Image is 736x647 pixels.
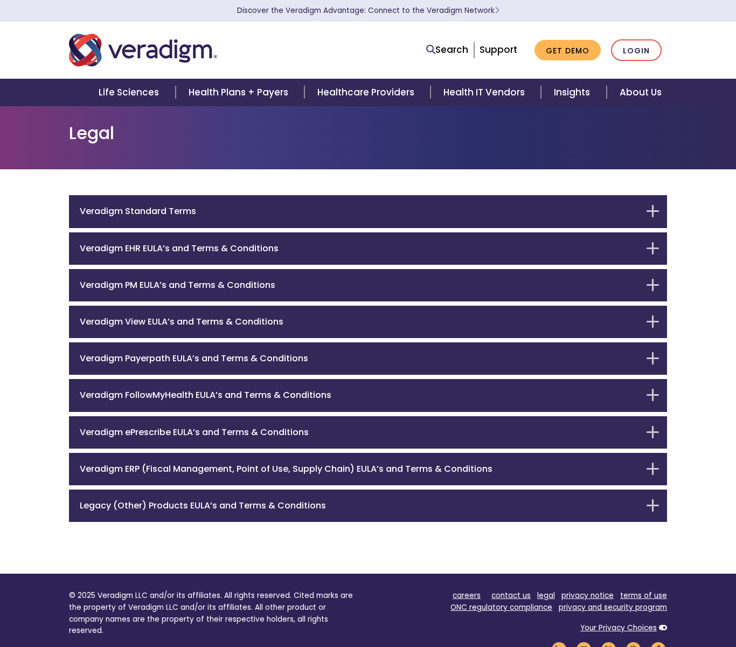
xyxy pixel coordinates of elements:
a: privacy notice [561,590,614,601]
a: contact us [491,590,531,601]
a: About Us [607,79,675,106]
a: Health IT Vendors [431,79,541,106]
h6: Veradigm EHR EULA’s and Terms & Conditions [80,243,640,253]
span: Learn More [495,5,499,16]
a: legal [537,590,555,601]
a: Insights [541,79,606,106]
a: careers [453,590,481,601]
a: Login [611,39,662,61]
a: Your Privacy Choices [580,623,657,633]
a: terms of use [620,590,667,601]
a: Life Sciences [86,79,175,106]
h6: Veradigm View EULA’s and Terms & Conditions [80,316,640,327]
a: Health Plans + Payers [176,79,304,106]
h6: Veradigm FollowMyHealth EULA’s and Terms & Conditions [80,390,640,400]
h6: Veradigm PM EULA’s and Terms & Conditions [80,280,640,290]
h6: Legacy (Other) Products EULA’s and Terms & Conditions [80,500,640,511]
a: Get Demo [534,40,601,61]
a: Healthcare Providers [304,79,431,106]
h6: Veradigm ERP (Fiscal Management, Point of Use, Supply Chain) EULA’s and Terms & Conditions [80,464,640,474]
p: © 2025 Veradigm LLC and/or its affiliates. All rights reserved. Cited marks are the property of V... [69,590,360,637]
a: Support [480,43,517,56]
h6: Veradigm Payerpath EULA’s and Terms & Conditions [80,353,640,363]
h6: Veradigm Standard Terms [80,206,640,216]
a: privacy and security program [559,602,667,612]
a: Discover the Veradigm Advantage: Connect to the Veradigm NetworkLearn More [237,5,499,16]
img: Veradigm logo [69,32,217,68]
h6: Veradigm ePrescribe EULA’s and Terms & Conditions [80,427,640,437]
a: Search [426,43,468,57]
h1: Legal [69,123,667,143]
a: ONC regulatory compliance [450,602,552,612]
